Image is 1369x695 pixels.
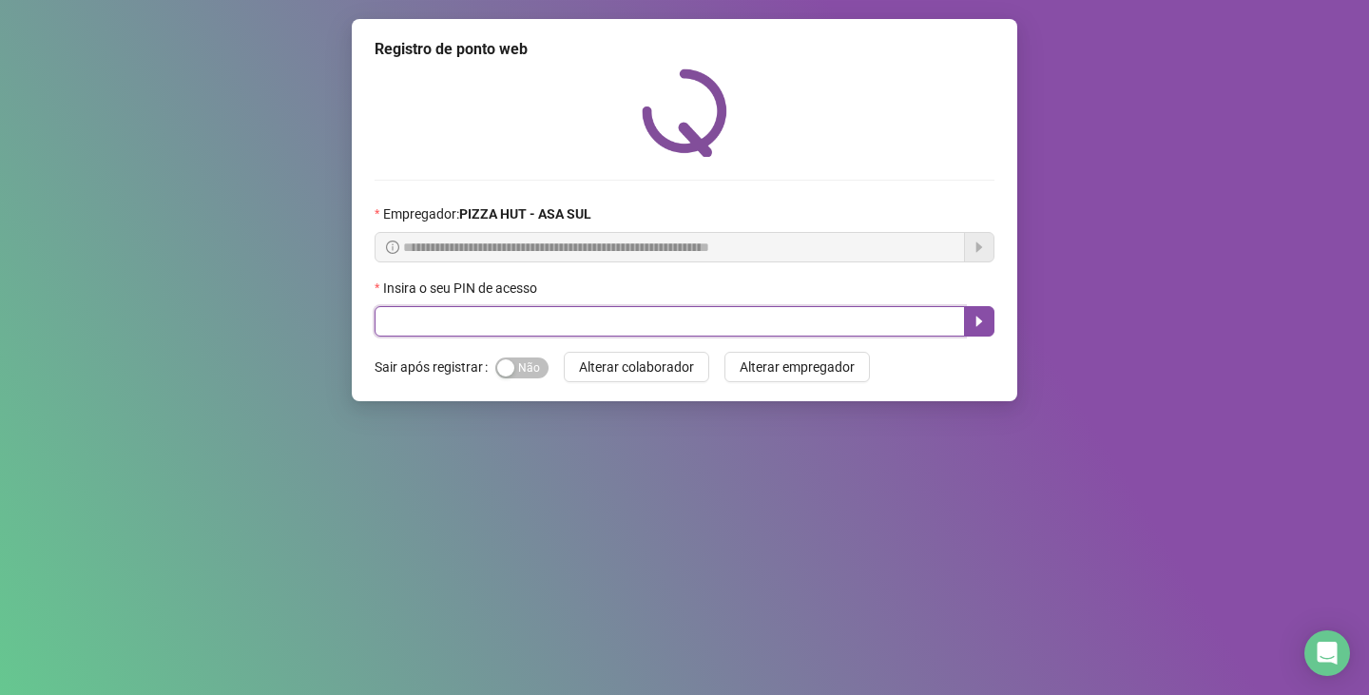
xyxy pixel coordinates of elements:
label: Insira o seu PIN de acesso [375,278,550,299]
div: Registro de ponto web [375,38,994,61]
button: Alterar colaborador [564,352,709,382]
span: caret-right [972,314,987,329]
div: Open Intercom Messenger [1304,630,1350,676]
span: Alterar colaborador [579,357,694,377]
label: Sair após registrar [375,352,495,382]
strong: PIZZA HUT - ASA SUL [459,206,591,222]
img: QRPoint [642,68,727,157]
button: Alterar empregador [724,352,870,382]
span: info-circle [386,241,399,254]
span: Alterar empregador [740,357,855,377]
span: Empregador : [383,203,591,224]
